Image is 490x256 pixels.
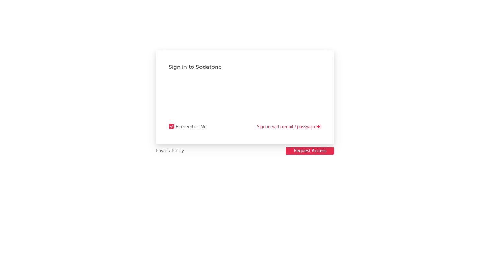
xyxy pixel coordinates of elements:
[257,123,321,131] a: Sign in with email / password
[169,63,321,71] div: Sign in to Sodatone
[176,123,207,131] div: Remember Me
[286,147,334,155] button: Request Access
[156,147,184,155] a: Privacy Policy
